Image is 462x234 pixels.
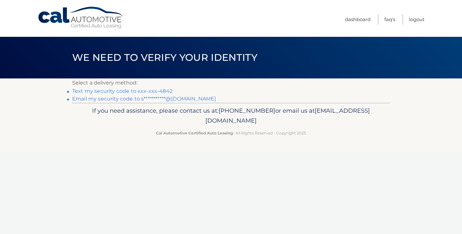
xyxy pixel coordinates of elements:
[76,106,386,126] p: If you need assistance, please contact us at: or email us at
[156,131,233,135] strong: Cal Automotive Certified Auto Leasing
[409,14,424,25] a: Logout
[218,107,275,114] span: [PHONE_NUMBER]
[72,52,257,63] span: We need to verify your identity
[76,130,386,136] p: - All Rights Reserved - Copyright 2025
[72,78,390,87] p: Select a delivery method:
[38,6,124,29] a: Cal Automotive
[345,14,371,25] a: Dashboard
[384,14,395,25] a: FAQ's
[72,88,173,94] a: Text my security code to xxx-xxx-4842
